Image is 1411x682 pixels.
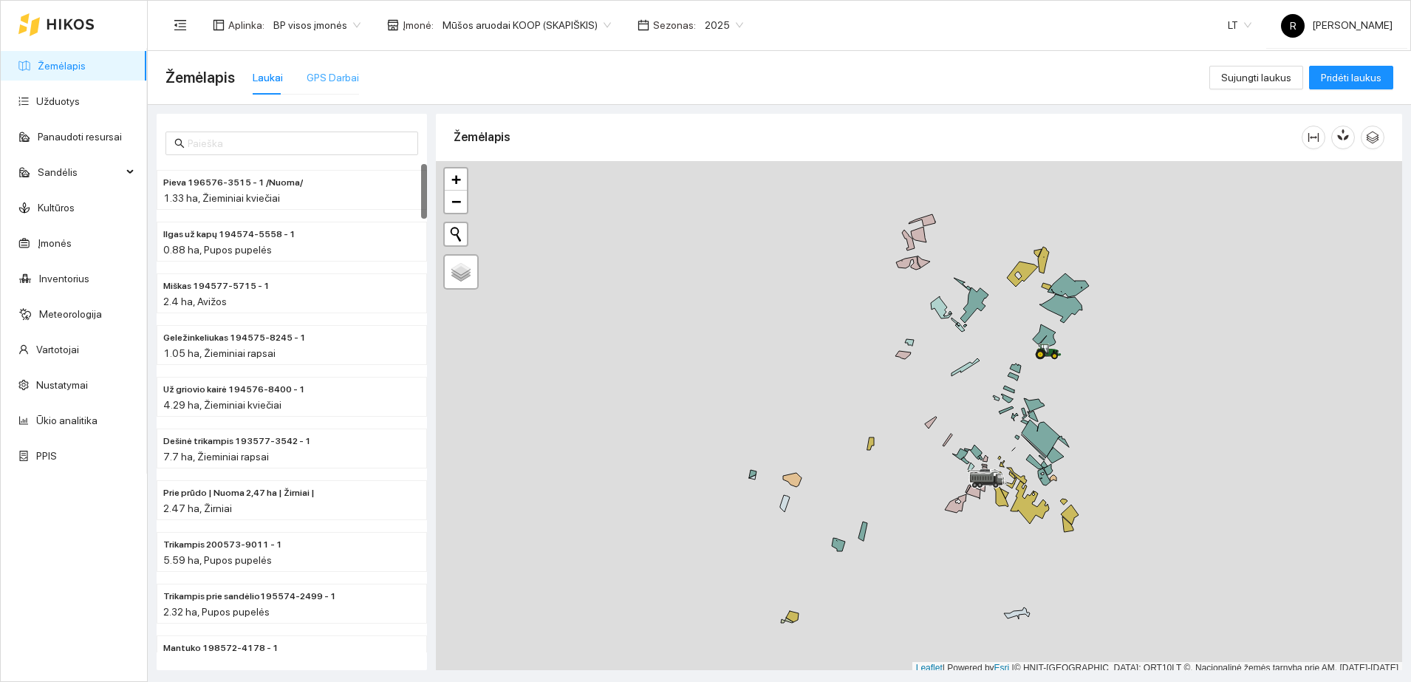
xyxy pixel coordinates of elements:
[163,502,232,514] span: 2.47 ha, Žirniai
[36,344,79,355] a: Vartotojai
[1209,66,1303,89] button: Sujungti laukus
[36,95,80,107] a: Užduotys
[445,223,467,245] button: Initiate a new search
[163,590,336,604] span: Trikampis prie sandėlio195574-2499 - 1
[163,486,315,500] span: Prie prūdo | Nuoma 2,47 ha | Žirniai |
[39,273,89,284] a: Inventorius
[1309,72,1393,83] a: Pridėti laukus
[174,18,187,32] span: menu-fold
[307,69,359,86] div: GPS Darbai
[163,347,276,359] span: 1.05 ha, Žieminiai rapsai
[1012,663,1014,673] span: |
[1290,14,1296,38] span: R
[36,415,98,426] a: Ūkio analitika
[163,176,303,190] span: Pieva 196576-3515 - 1 /Nuoma/
[163,434,311,449] span: Dešinė trikampis 193577-3542 - 1
[445,168,467,191] a: Zoom in
[38,157,122,187] span: Sandėlis
[163,331,306,345] span: Geležinkeliukas 194575-8245 - 1
[163,399,281,411] span: 4.29 ha, Žieminiai kviečiai
[1228,14,1251,36] span: LT
[705,14,743,36] span: 2025
[163,606,270,618] span: 2.32 ha, Pupos pupelės
[163,244,272,256] span: 0.88 ha, Pupos pupelės
[213,19,225,31] span: layout
[38,60,86,72] a: Žemėlapis
[165,10,195,40] button: menu-fold
[163,554,272,566] span: 5.59 ha, Pupos pupelės
[163,383,305,397] span: Už griovio kairė 194576-8400 - 1
[163,296,227,307] span: 2.4 ha, Avižos
[39,308,102,320] a: Meteorologija
[445,191,467,213] a: Zoom out
[174,138,185,149] span: search
[1302,126,1325,149] button: column-width
[38,202,75,214] a: Kultūros
[454,116,1302,158] div: Žemėlapis
[38,237,72,249] a: Įmonės
[163,451,269,463] span: 7.7 ha, Žieminiai rapsai
[228,17,264,33] span: Aplinka :
[912,662,1402,675] div: | Powered by © HNIT-[GEOGRAPHIC_DATA]; ORT10LT ©, Nacionalinė žemės tarnyba prie AM, [DATE]-[DATE]
[163,192,280,204] span: 1.33 ha, Žieminiai kviečiai
[1221,69,1291,86] span: Sujungti laukus
[165,66,235,89] span: Žemėlapis
[451,192,461,211] span: −
[1302,132,1325,143] span: column-width
[916,663,943,673] a: Leaflet
[273,14,361,36] span: BP visos įmonės
[36,450,57,462] a: PPIS
[1309,66,1393,89] button: Pridėti laukus
[38,131,122,143] a: Panaudoti resursai
[1281,19,1393,31] span: [PERSON_NAME]
[36,379,88,391] a: Nustatymai
[387,19,399,31] span: shop
[638,19,649,31] span: calendar
[451,170,461,188] span: +
[994,663,1010,673] a: Esri
[163,228,295,242] span: Ilgas už kapų 194574-5558 - 1
[188,135,409,151] input: Paieška
[253,69,283,86] div: Laukai
[163,641,279,655] span: Mantuko 198572-4178 - 1
[653,17,696,33] span: Sezonas :
[445,256,477,288] a: Layers
[1321,69,1381,86] span: Pridėti laukus
[163,538,282,552] span: Trikampis 200573-9011 - 1
[1209,72,1303,83] a: Sujungti laukus
[163,279,270,293] span: Miškas 194577-5715 - 1
[443,14,611,36] span: Mūšos aruodai KOOP (SKAPIŠKIS)
[403,17,434,33] span: Įmonė :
